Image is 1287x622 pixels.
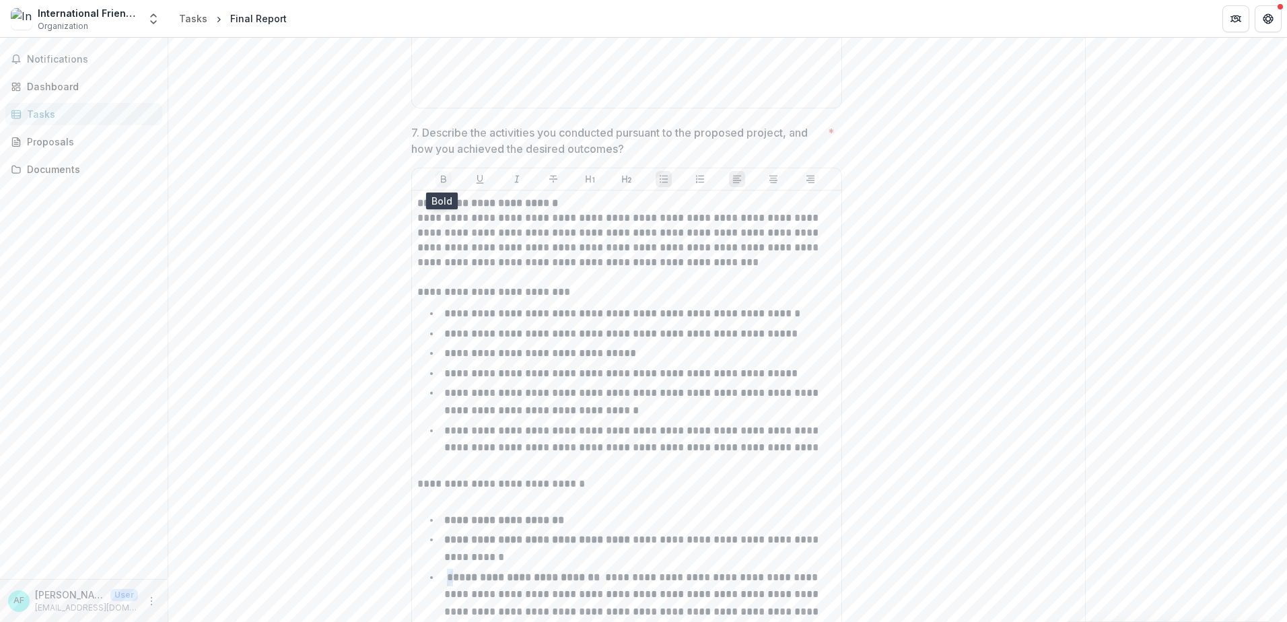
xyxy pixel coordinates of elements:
button: Align Right [802,171,819,187]
button: Align Center [765,171,781,187]
div: Tasks [179,11,207,26]
button: Notifications [5,48,162,70]
div: Dashboard [27,79,151,94]
button: Ordered List [692,171,708,187]
div: Tasks [27,107,151,121]
a: Documents [5,158,162,180]
button: Bullet List [656,171,672,187]
button: Partners [1222,5,1249,32]
div: Documents [27,162,151,176]
div: Proposals [27,135,151,149]
p: 7. Describe the activities you conducted pursuant to the proposed project, and how you achieved t... [411,125,823,157]
button: Underline [472,171,488,187]
nav: breadcrumb [174,9,292,28]
img: International Friends of the London Library [11,8,32,30]
span: Organization [38,20,88,32]
p: [PERSON_NAME] [35,588,105,602]
button: Bold [436,171,452,187]
button: Heading 2 [619,171,635,187]
button: Italicize [509,171,525,187]
button: Align Left [729,171,745,187]
a: Tasks [5,103,162,125]
p: [EMAIL_ADDRESS][DOMAIN_NAME] [35,602,138,614]
div: Final Report [230,11,287,26]
button: Strike [545,171,561,187]
a: Proposals [5,131,162,153]
a: Tasks [174,9,213,28]
a: Dashboard [5,75,162,98]
div: International Friends of the [GEOGRAPHIC_DATA] [38,6,139,20]
p: User [110,589,138,601]
button: More [143,593,160,609]
button: Get Help [1255,5,1282,32]
div: Alasdair Fraser [13,596,24,605]
button: Heading 1 [582,171,598,187]
span: Notifications [27,54,157,65]
button: Open entity switcher [144,5,163,32]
